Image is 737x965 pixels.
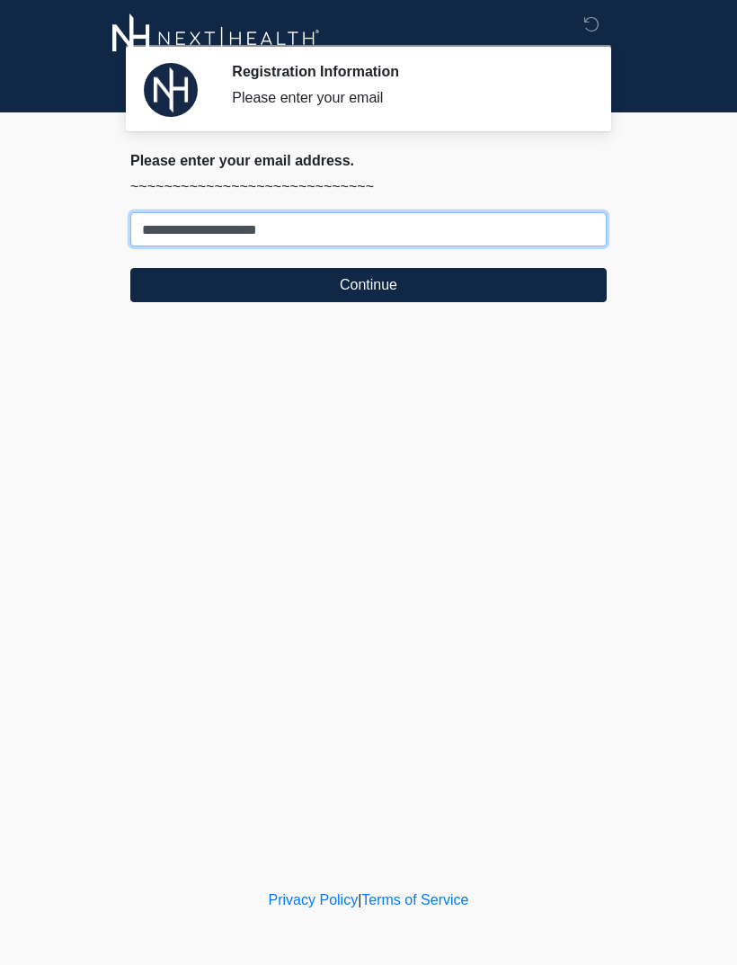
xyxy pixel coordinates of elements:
img: Next-Health Woodland Hills Logo [112,13,320,63]
a: Privacy Policy [269,892,359,907]
div: Please enter your email [232,87,580,109]
a: | [358,892,361,907]
img: Agent Avatar [144,63,198,117]
button: Continue [130,268,607,302]
p: ~~~~~~~~~~~~~~~~~~~~~~~~~~~~~ [130,176,607,198]
a: Terms of Service [361,892,468,907]
h2: Please enter your email address. [130,152,607,169]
